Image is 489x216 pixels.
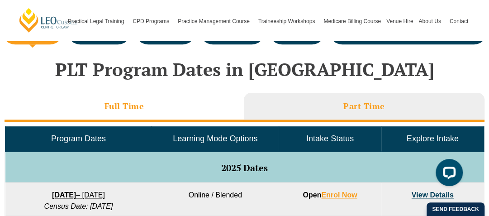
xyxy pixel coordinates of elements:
[412,191,454,199] a: View Details
[52,191,76,199] strong: [DATE]
[52,191,105,199] a: [DATE]– [DATE]
[256,2,321,41] a: Traineeship Workshops
[416,2,446,41] a: About Us
[428,155,466,193] iframe: LiveChat chat widget
[173,134,257,143] span: Learning Mode Options
[407,134,459,143] span: Explore Intake
[384,2,416,41] a: Venue Hire
[152,182,279,216] td: Online / Blended
[447,2,471,41] a: Contact
[18,7,78,33] a: [PERSON_NAME] Centre for Law
[303,191,357,199] strong: Open
[321,191,357,199] a: Enrol Now
[321,2,384,41] a: Medicare Billing Course
[65,2,130,41] a: Practical Legal Training
[44,202,113,210] em: Census Date: [DATE]
[130,2,175,41] a: CPD Programs
[175,2,256,41] a: Practice Management Course
[51,134,106,143] span: Program Dates
[343,101,385,111] h3: Part Time
[306,134,354,143] span: Intake Status
[221,162,268,174] span: 2025 Dates
[104,101,144,111] h3: Full Time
